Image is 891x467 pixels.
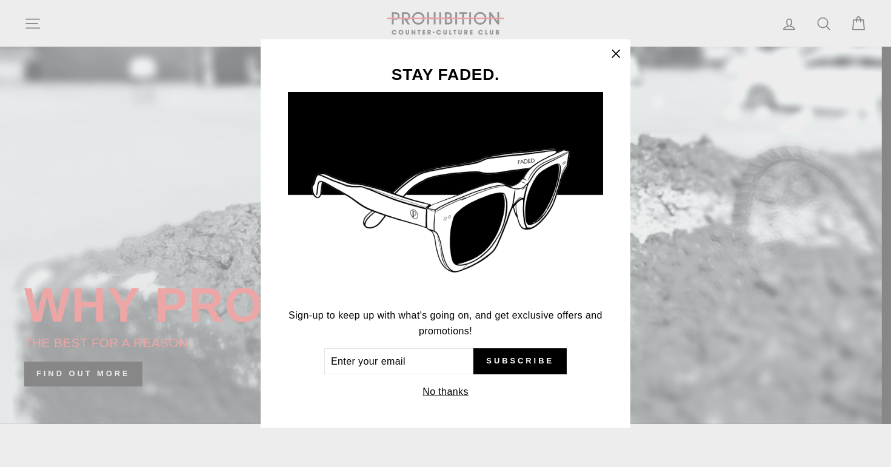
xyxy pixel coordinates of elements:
button: Subscribe [473,348,567,375]
button: No thanks [419,383,472,400]
input: Enter your email [324,348,473,375]
p: Sign-up to keep up with what's going on, and get exclusive offers and promotions! [288,308,603,339]
h3: STAY FADED. [288,67,603,83]
span: Subscribe [486,356,554,366]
